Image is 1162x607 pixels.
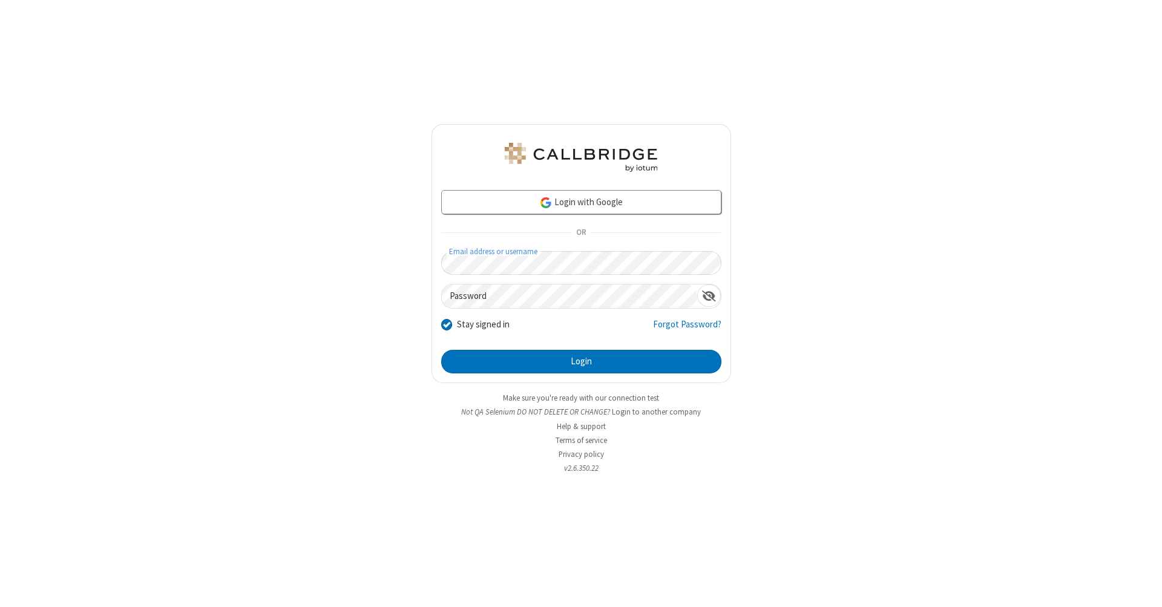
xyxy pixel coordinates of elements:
img: QA Selenium DO NOT DELETE OR CHANGE [502,143,660,172]
li: v2.6.350.22 [432,462,731,474]
input: Email address or username [441,251,721,275]
a: Make sure you're ready with our connection test [503,393,659,403]
a: Terms of service [556,435,607,445]
button: Login to another company [612,406,701,418]
a: Privacy policy [559,449,604,459]
span: OR [571,225,591,241]
a: Login with Google [441,190,721,214]
a: Forgot Password? [653,318,721,341]
a: Help & support [557,421,606,431]
button: Login [441,350,721,374]
div: Show password [697,284,721,307]
input: Password [442,284,697,308]
img: google-icon.png [539,196,553,209]
iframe: Chat [1132,576,1153,599]
li: Not QA Selenium DO NOT DELETE OR CHANGE? [432,406,731,418]
label: Stay signed in [457,318,510,332]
